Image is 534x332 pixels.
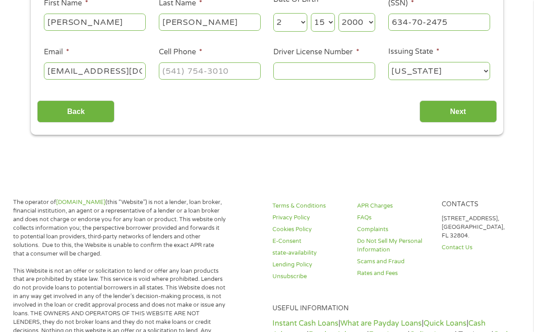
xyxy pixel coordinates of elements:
[272,225,346,234] a: Cookies Policy
[44,14,146,31] input: John
[44,47,69,57] label: Email
[272,272,346,281] a: Unsubscribe
[272,202,346,210] a: Terms & Conditions
[357,225,431,234] a: Complaints
[357,213,431,222] a: FAQs
[56,199,105,206] a: [DOMAIN_NAME]
[272,319,339,328] a: Instant Cash Loans
[159,62,261,80] input: (541) 754-3010
[442,243,515,252] a: Contact Us
[272,261,346,269] a: Lending Policy
[357,269,431,278] a: Rates and Fees
[357,257,431,266] a: Scams and Fraud
[388,47,439,57] label: Issuing State
[159,47,202,57] label: Cell Phone
[357,237,431,254] a: Do Not Sell My Personal Information
[272,304,515,313] h4: Useful Information
[44,62,146,80] input: john@gmail.com
[37,100,114,123] input: Back
[13,198,226,258] p: The operator of (this “Website”) is not a lender, loan broker, financial institution, an agent or...
[424,319,467,328] a: Quick Loans
[273,47,359,57] label: Driver License Number
[388,14,490,31] input: 078-05-1120
[272,237,346,246] a: E-Consent
[340,319,422,328] a: What are Payday Loans
[272,249,346,257] a: state-availability
[357,202,431,210] a: APR Charges
[159,14,261,31] input: Smith
[442,214,515,240] p: [STREET_ADDRESS], [GEOGRAPHIC_DATA], FL 32804.
[420,100,497,123] input: Next
[442,200,515,209] h4: Contacts
[272,213,346,222] a: Privacy Policy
